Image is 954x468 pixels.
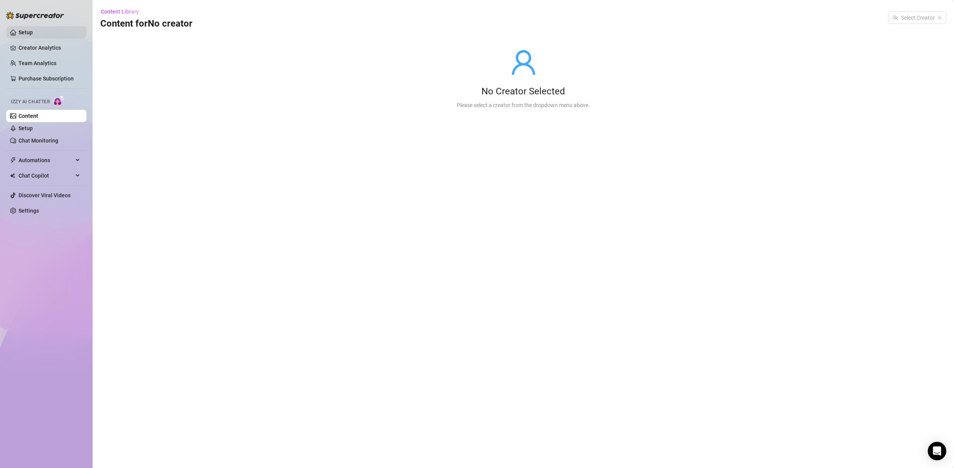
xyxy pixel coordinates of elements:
[457,101,590,109] div: Please select a creator from the dropdown menu above.
[19,125,33,131] a: Setup
[6,12,64,19] img: logo-BBDzfeDw.svg
[19,42,80,54] a: Creator Analytics
[100,18,192,30] h3: Content for No creator
[101,8,139,15] span: Content Library
[510,49,537,76] span: user
[19,75,74,82] a: Purchase Subscription
[19,192,71,198] a: Discover Viral Videos
[10,157,16,163] span: thunderbolt
[19,208,39,214] a: Settings
[457,86,590,98] div: No Creator Selected
[928,442,946,460] div: Open Intercom Messenger
[19,29,33,35] a: Setup
[100,5,145,18] button: Content Library
[19,154,73,166] span: Automations
[19,169,73,182] span: Chat Copilot
[937,15,942,20] span: team
[10,173,15,178] img: Chat Copilot
[11,98,50,106] span: Izzy AI Chatter
[19,138,58,144] a: Chat Monitoring
[53,95,65,106] img: AI Chatter
[19,60,56,66] a: Team Analytics
[19,113,38,119] a: Content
